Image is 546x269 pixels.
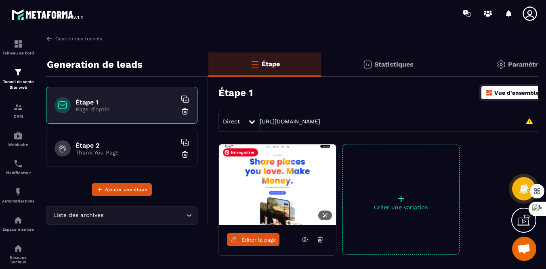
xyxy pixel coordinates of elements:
img: logo [11,7,84,22]
div: v 4.0.25 [23,13,40,19]
img: website_grey.svg [13,21,19,27]
div: Domaine [42,48,62,53]
p: Planificateur [2,171,34,175]
p: Generation de leads [47,56,143,73]
span: Liste des archives [51,211,105,220]
img: stats.20deebd0.svg [363,60,372,69]
p: Automatisations [2,199,34,203]
img: setting-gr.5f69749f.svg [496,60,506,69]
a: automationsautomationsEspace membre [2,209,34,238]
a: Éditer la page [227,233,279,246]
a: formationformationCRM [2,96,34,125]
p: Espace membre [2,227,34,231]
img: automations [13,131,23,140]
div: Ouvrir le chat [512,237,536,261]
img: tab_keywords_by_traffic_grey.svg [92,47,98,53]
p: Vue d'ensemble [494,90,539,96]
img: tab_domain_overview_orange.svg [33,47,39,53]
h6: Étape 2 [76,142,176,149]
p: Paramètre [508,60,542,68]
input: Search for option [105,211,184,220]
p: CRM [2,114,34,119]
img: logo_orange.svg [13,13,19,19]
img: formation [13,39,23,49]
div: Domaine: [DOMAIN_NAME] [21,21,91,27]
img: bars-o.4a397970.svg [250,59,260,69]
a: schedulerschedulerPlanificateur [2,153,34,181]
h3: Étape 1 [218,87,253,98]
p: Créer une variation [343,204,459,211]
span: Direct [223,118,240,125]
a: [URL][DOMAIN_NAME] [260,118,320,125]
p: Réseaux Sociaux [2,255,34,264]
span: Enregistrer [223,148,258,156]
p: Étape [262,60,280,68]
img: formation [13,67,23,77]
h6: Étape 1 [76,98,176,106]
img: trash [181,107,189,115]
a: automationsautomationsWebinaire [2,125,34,153]
p: Tunnel de vente Site web [2,79,34,90]
p: + [343,193,459,204]
span: Ajouter une étape [105,186,147,194]
p: Webinaire [2,142,34,147]
span: Éditer la page [241,237,276,243]
img: dashboard-orange.40269519.svg [485,89,493,96]
button: Ajouter une étape [92,183,152,196]
a: formationformationTunnel de vente Site web [2,61,34,96]
div: Mots-clés [101,48,124,53]
p: Statistiques [374,60,414,68]
div: Search for option [46,206,197,225]
p: Tableau de bord [2,51,34,55]
img: scheduler [13,159,23,169]
a: automationsautomationsAutomatisations [2,181,34,209]
img: arrow [46,35,53,42]
p: Page d'optin [76,106,176,113]
img: automations [13,215,23,225]
a: Gestion des tunnels [46,35,102,42]
img: image [219,144,336,225]
p: Thank You Page [76,149,176,156]
a: formationformationTableau de bord [2,33,34,61]
img: formation [13,102,23,112]
img: automations [13,187,23,197]
img: social-network [13,244,23,253]
img: trash [181,150,189,158]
